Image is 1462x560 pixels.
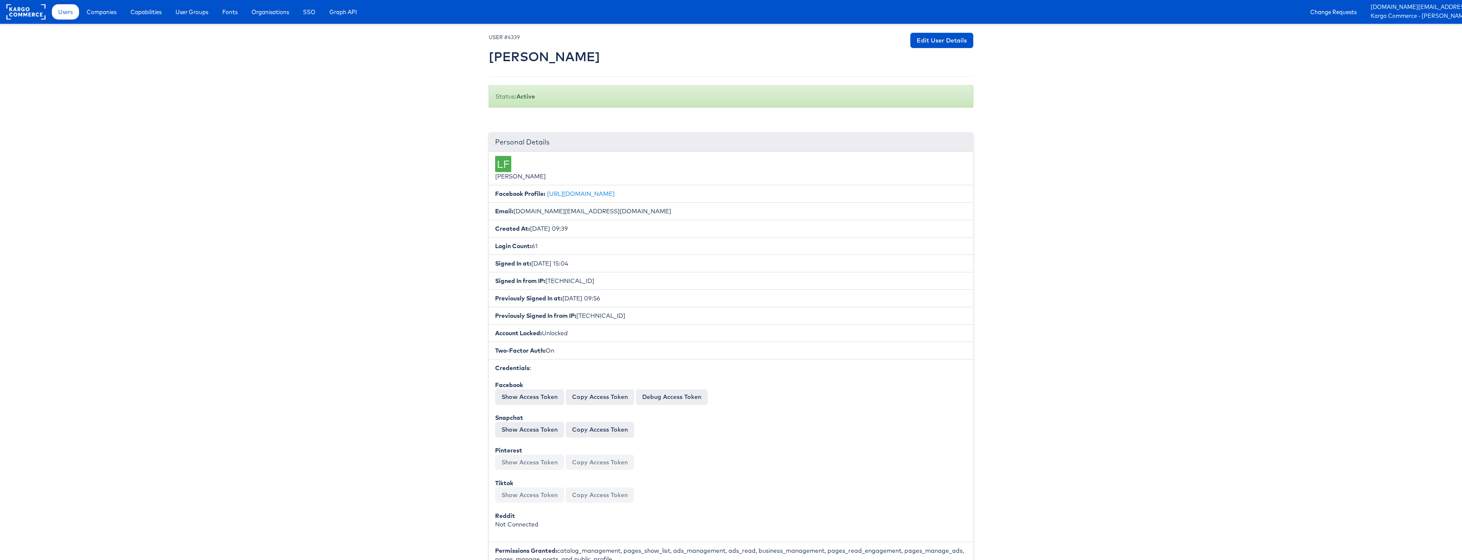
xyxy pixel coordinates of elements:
[495,225,530,232] b: Created At:
[222,8,238,16] span: Fonts
[495,190,545,198] b: Facebook Profile:
[323,4,363,20] a: Graph API
[52,4,79,20] a: Users
[176,8,208,16] span: User Groups
[489,359,973,542] li: :
[489,50,600,64] h2: [PERSON_NAME]
[495,512,515,520] b: Reddit
[495,207,513,215] b: Email:
[245,4,295,20] a: Organisations
[495,242,532,250] b: Login Count:
[495,547,557,554] b: Permissions Granted:
[495,414,523,421] b: Snapchat
[489,272,973,290] li: [TECHNICAL_ID]
[495,277,545,285] b: Signed In from IP:
[495,389,564,404] button: Show Access Token
[303,8,315,16] span: SSO
[495,512,967,529] div: Not Connected
[297,4,322,20] a: SSO
[1371,12,1456,21] a: Kargo Commerce - [PERSON_NAME]
[489,152,973,185] li: [PERSON_NAME]
[516,93,535,100] b: Active
[489,342,973,359] li: On
[489,289,973,307] li: [DATE] 09:56
[910,33,973,48] a: Edit User Details
[547,190,615,198] a: [URL][DOMAIN_NAME]
[495,294,562,302] b: Previously Signed In at:
[495,455,564,470] button: Show Access Token
[495,447,522,454] b: Pinterest
[489,34,520,40] small: USER #4339
[216,4,244,20] a: Fonts
[87,8,116,16] span: Companies
[489,307,973,325] li: [TECHNICAL_ID]
[130,8,161,16] span: Capabilities
[169,4,215,20] a: User Groups
[636,389,708,404] a: Debug Access Token
[495,479,513,487] b: Tiktok
[489,202,973,220] li: [DOMAIN_NAME][EMAIL_ADDRESS][DOMAIN_NAME]
[495,260,531,267] b: Signed In at:
[80,4,123,20] a: Companies
[489,237,973,255] li: 61
[489,324,973,342] li: Unlocked
[495,347,546,354] b: Two-Factor Auth:
[124,4,168,20] a: Capabilities
[495,329,542,337] b: Account Locked:
[495,487,564,503] button: Show Access Token
[1371,3,1456,12] a: [DOMAIN_NAME][EMAIL_ADDRESS][DOMAIN_NAME]
[489,85,973,107] div: Status:
[495,156,511,172] div: LF
[489,255,973,272] li: [DATE] 15:04
[329,8,357,16] span: Graph API
[495,312,576,320] b: Previously Signed In from IP:
[495,381,523,389] b: Facebook
[566,487,634,503] button: Copy Access Token
[566,455,634,470] button: Copy Access Token
[58,8,73,16] span: Users
[495,364,530,372] b: Credentials
[252,8,289,16] span: Organisations
[566,422,634,437] button: Copy Access Token
[489,133,973,152] div: Personal Details
[495,422,564,437] button: Show Access Token
[566,389,634,404] button: Copy Access Token
[489,220,973,238] li: [DATE] 09:39
[1304,4,1363,20] a: Change Requests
